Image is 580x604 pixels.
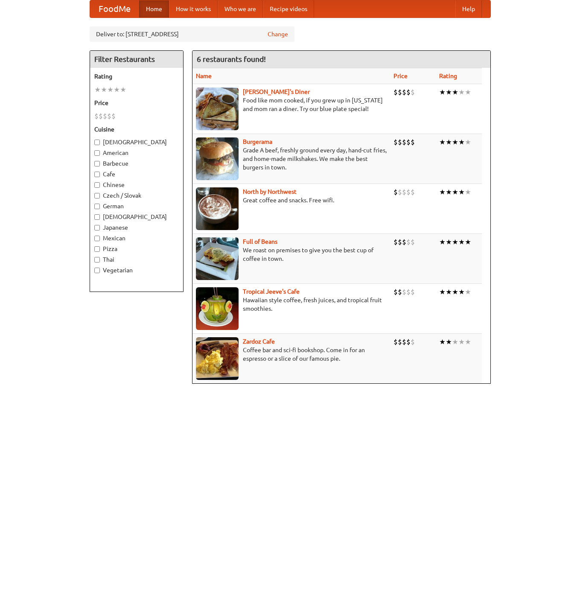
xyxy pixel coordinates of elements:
[393,237,398,247] li: $
[439,237,446,247] li: ★
[439,88,446,97] li: ★
[94,268,100,273] input: Vegetarian
[452,187,458,197] li: ★
[94,213,179,221] label: [DEMOGRAPHIC_DATA]
[411,88,415,97] li: $
[268,30,288,38] a: Change
[446,237,452,247] li: ★
[99,111,103,121] li: $
[94,236,100,241] input: Mexican
[452,237,458,247] li: ★
[402,287,406,297] li: $
[94,223,179,232] label: Japanese
[446,187,452,197] li: ★
[107,85,114,94] li: ★
[94,245,179,253] label: Pizza
[439,187,446,197] li: ★
[465,337,471,347] li: ★
[107,111,111,121] li: $
[446,137,452,147] li: ★
[94,150,100,156] input: American
[458,137,465,147] li: ★
[458,337,465,347] li: ★
[114,85,120,94] li: ★
[196,237,239,280] img: beans.jpg
[458,187,465,197] li: ★
[197,55,266,63] ng-pluralize: 6 restaurants found!
[94,191,179,200] label: Czech / Slovak
[196,246,387,263] p: We roast on premises to give you the best cup of coffee in town.
[196,346,387,363] p: Coffee bar and sci-fi bookshop. Come in for an espresso or a slice of our famous pie.
[94,257,100,263] input: Thai
[393,137,398,147] li: $
[446,337,452,347] li: ★
[90,0,139,18] a: FoodMe
[94,202,179,210] label: German
[465,237,471,247] li: ★
[402,237,406,247] li: $
[393,73,408,79] a: Price
[458,88,465,97] li: ★
[406,187,411,197] li: $
[94,181,179,189] label: Chinese
[455,0,482,18] a: Help
[406,337,411,347] li: $
[94,234,179,242] label: Mexican
[243,288,300,295] a: Tropical Jeeve's Cafe
[94,72,179,81] h5: Rating
[94,85,101,94] li: ★
[94,225,100,231] input: Japanese
[94,182,100,188] input: Chinese
[94,111,99,121] li: $
[398,88,402,97] li: $
[439,137,446,147] li: ★
[111,111,116,121] li: $
[243,88,310,95] a: [PERSON_NAME]'s Diner
[446,287,452,297] li: ★
[243,238,277,245] a: Full of Beans
[465,88,471,97] li: ★
[196,337,239,380] img: zardoz.jpg
[446,88,452,97] li: ★
[402,337,406,347] li: $
[94,159,179,168] label: Barbecue
[103,111,107,121] li: $
[94,172,100,177] input: Cafe
[243,138,272,145] b: Burgerama
[263,0,314,18] a: Recipe videos
[439,287,446,297] li: ★
[101,85,107,94] li: ★
[402,137,406,147] li: $
[439,73,457,79] a: Rating
[196,287,239,330] img: jeeves.jpg
[169,0,218,18] a: How it works
[398,287,402,297] li: $
[94,255,179,264] label: Thai
[196,88,239,130] img: sallys.jpg
[398,237,402,247] li: $
[94,140,100,145] input: [DEMOGRAPHIC_DATA]
[465,137,471,147] li: ★
[458,237,465,247] li: ★
[243,188,297,195] b: North by Northwest
[94,266,179,274] label: Vegetarian
[452,88,458,97] li: ★
[196,96,387,113] p: Food like mom cooked, if you grew up in [US_STATE] and mom ran a diner. Try our blue plate special!
[406,287,411,297] li: $
[393,187,398,197] li: $
[196,146,387,172] p: Grade A beef, freshly ground every day, hand-cut fries, and home-made milkshakes. We make the bes...
[465,187,471,197] li: ★
[411,287,415,297] li: $
[398,337,402,347] li: $
[406,88,411,97] li: $
[196,196,387,204] p: Great coffee and snacks. Free wifi.
[196,187,239,230] img: north.jpg
[94,246,100,252] input: Pizza
[465,287,471,297] li: ★
[196,137,239,180] img: burgerama.jpg
[411,187,415,197] li: $
[402,88,406,97] li: $
[452,287,458,297] li: ★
